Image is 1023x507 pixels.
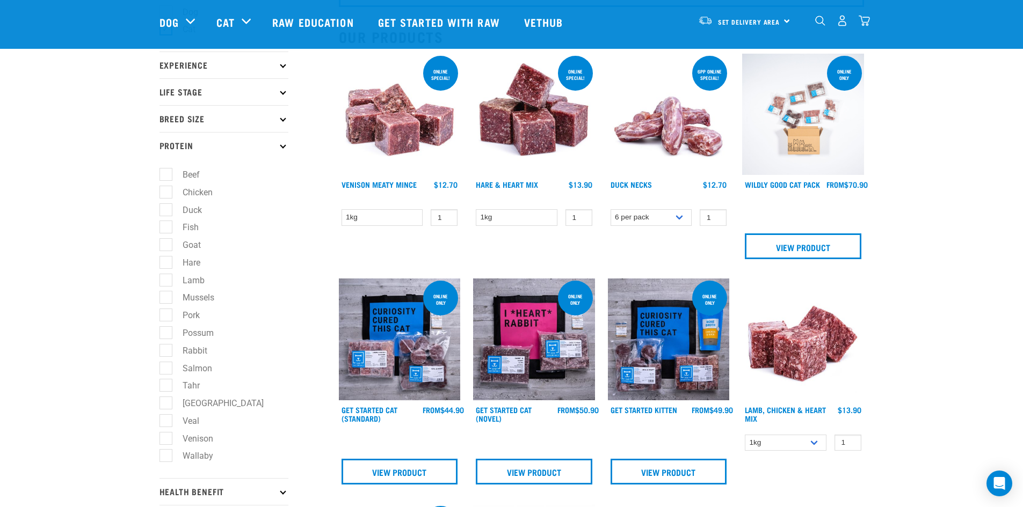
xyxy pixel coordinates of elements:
[159,478,288,505] p: Health Benefit
[165,168,204,181] label: Beef
[165,256,205,269] label: Hare
[423,408,440,412] span: FROM
[473,54,595,175] img: Pile Of Cubed Hare Heart For Pets
[700,209,727,226] input: 1
[557,408,575,412] span: FROM
[692,408,709,412] span: FROM
[342,459,458,484] a: View Product
[611,408,677,412] a: Get Started Kitten
[718,20,780,24] span: Set Delivery Area
[476,182,538,186] a: Hare & Heart Mix
[745,182,820,186] a: Wildly Good Cat Pack
[745,408,826,420] a: Lamb, Chicken & Heart Mix
[611,182,652,186] a: Duck Necks
[569,180,592,189] div: $13.90
[703,180,727,189] div: $12.70
[165,432,217,445] label: Venison
[159,52,288,78] p: Experience
[476,408,532,420] a: Get Started Cat (Novel)
[165,203,206,217] label: Duck
[339,54,461,175] img: 1117 Venison Meat Mince 01
[835,435,861,451] input: 1
[815,16,825,26] img: home-icon-1@2x.png
[159,105,288,132] p: Breed Size
[165,414,204,428] label: Veal
[165,379,204,392] label: Tahr
[159,132,288,159] p: Protein
[262,1,367,43] a: Raw Education
[165,291,219,304] label: Mussels
[837,15,848,26] img: user.png
[165,186,217,199] label: Chicken
[165,308,204,322] label: Pork
[165,449,217,462] label: Wallaby
[611,459,727,484] a: View Product
[476,459,592,484] a: View Product
[342,182,417,186] a: Venison Meaty Mince
[986,471,1012,496] div: Open Intercom Messenger
[692,63,727,86] div: 6pp online special!
[826,180,868,189] div: $70.90
[165,344,212,357] label: Rabbit
[692,288,727,311] div: online only
[608,278,730,400] img: NSP Kitten Update
[165,396,268,410] label: [GEOGRAPHIC_DATA]
[698,16,713,25] img: van-moving.png
[434,180,458,189] div: $12.70
[159,78,288,105] p: Life Stage
[692,406,733,414] div: $49.90
[165,221,203,234] label: Fish
[423,288,458,311] div: online only
[423,406,464,414] div: $44.90
[339,278,461,400] img: Assortment Of Raw Essential Products For Cats Including, Blue And Black Tote Bag With "Curiosity ...
[608,54,730,175] img: Pile Of Duck Necks For Pets
[423,63,458,86] div: ONLINE SPECIAL!
[342,408,397,420] a: Get Started Cat (Standard)
[367,1,513,43] a: Get started with Raw
[827,63,862,86] div: ONLINE ONLY
[165,326,218,340] label: Possum
[557,406,599,414] div: $50.90
[558,288,593,311] div: online only
[859,15,870,26] img: home-icon@2x.png
[742,278,864,400] img: 1124 Lamb Chicken Heart Mix 01
[473,278,595,400] img: Assortment Of Raw Essential Products For Cats Including, Pink And Black Tote Bag With "I *Heart* ...
[431,209,458,226] input: 1
[159,14,179,30] a: Dog
[838,406,861,414] div: $13.90
[565,209,592,226] input: 1
[165,274,209,287] label: Lamb
[216,14,235,30] a: Cat
[558,63,593,86] div: ONLINE SPECIAL!
[742,54,864,175] img: Cat 0 2sec
[826,182,844,186] span: FROM
[165,362,216,375] label: Salmon
[745,233,861,259] a: View Product
[165,238,205,252] label: Goat
[513,1,577,43] a: Vethub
